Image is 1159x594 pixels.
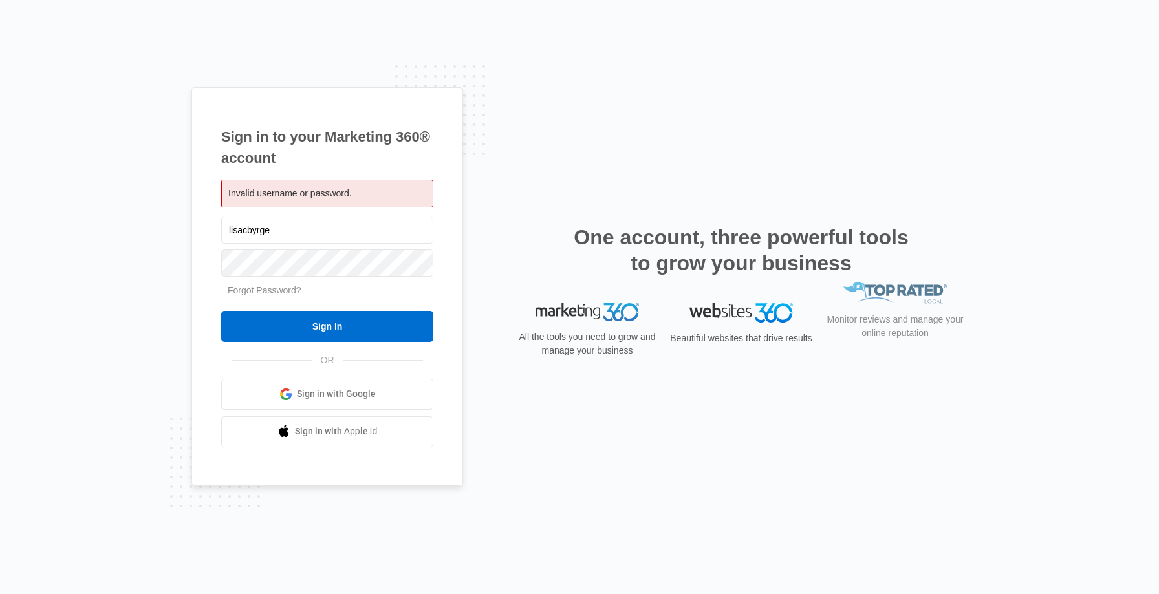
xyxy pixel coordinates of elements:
img: Websites 360 [689,303,793,322]
h2: One account, three powerful tools to grow your business [570,224,913,276]
span: OR [312,354,343,367]
input: Sign In [221,311,433,342]
span: Invalid username or password. [228,188,352,198]
input: Email [221,217,433,244]
p: Beautiful websites that drive results [669,332,814,345]
h1: Sign in to your Marketing 360® account [221,126,433,169]
p: All the tools you need to grow and manage your business [515,330,660,357]
a: Sign in with Apple Id [221,416,433,447]
span: Sign in with Google [297,387,376,401]
img: Top Rated Local [843,303,947,324]
a: Sign in with Google [221,379,433,410]
span: Sign in with Apple Id [295,425,378,438]
a: Forgot Password? [228,285,301,295]
p: Monitor reviews and manage your online reputation [823,334,968,361]
img: Marketing 360 [536,303,639,321]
